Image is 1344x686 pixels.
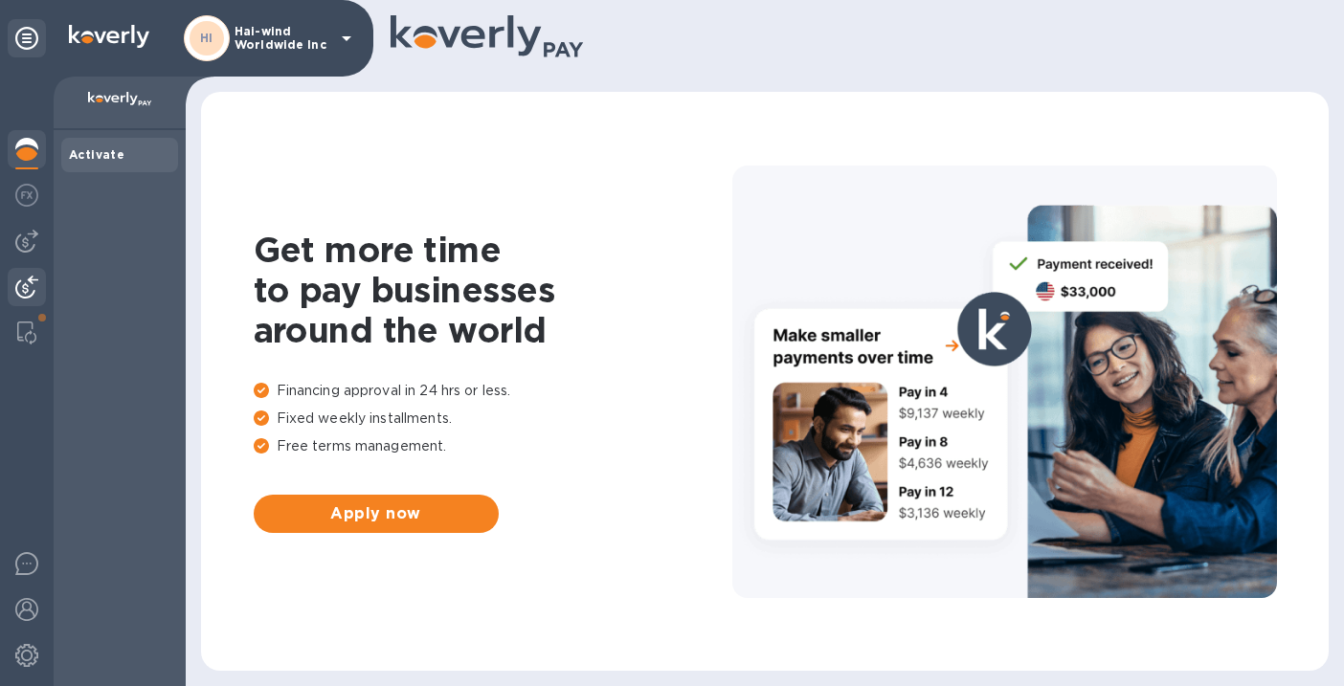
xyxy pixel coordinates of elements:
p: Free terms management. [254,436,732,456]
p: Financing approval in 24 hrs or less. [254,381,732,401]
img: Logo [69,25,149,48]
div: Unpin categories [8,19,46,57]
b: Activate [69,147,124,162]
p: Hai-wind Worldwide Inc [235,25,330,52]
h1: Get more time to pay businesses around the world [254,230,732,350]
img: Foreign exchange [15,184,38,207]
span: Apply now [269,502,483,525]
b: HI [200,31,213,45]
button: Apply now [254,495,499,533]
p: Fixed weekly installments. [254,409,732,429]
